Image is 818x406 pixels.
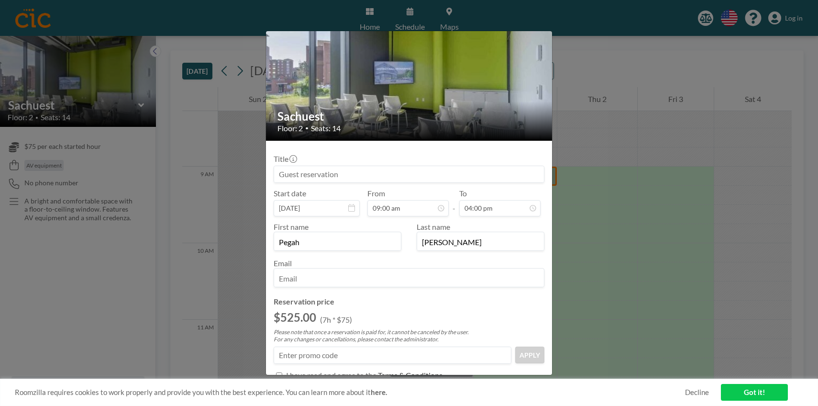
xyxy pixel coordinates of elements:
button: APPLY [515,347,544,363]
input: Last name [417,234,544,250]
p: Terms & Conditions [378,371,442,380]
label: From [367,189,385,198]
h2: Sachuest [277,109,542,124]
input: Email [274,271,544,287]
label: Start date [274,189,306,198]
label: To [459,189,467,198]
a: Got it! [721,384,788,401]
label: Last name [417,222,450,231]
label: Email [274,259,292,268]
span: Floor: 2 [277,124,303,133]
input: First name [274,234,401,250]
span: Seats: 14 [311,124,341,133]
p: Please note that once a reservation is paid for, it cannot be canceled by the user. For any chang... [274,328,544,343]
label: Title [274,154,296,164]
h4: Reservation price [274,297,544,306]
span: • [305,124,309,132]
label: First name [274,222,309,231]
span: - [453,192,455,213]
a: Decline [685,388,709,397]
p: (7h * $75) [320,315,352,325]
h2: $525.00 [274,310,316,325]
p: I have read and agree to the [286,371,376,380]
input: Guest reservation [274,166,544,182]
span: Roomzilla requires cookies to work properly and provide you with the best experience. You can lea... [15,388,685,397]
a: here. [371,388,387,396]
input: Enter promo code [274,347,511,363]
